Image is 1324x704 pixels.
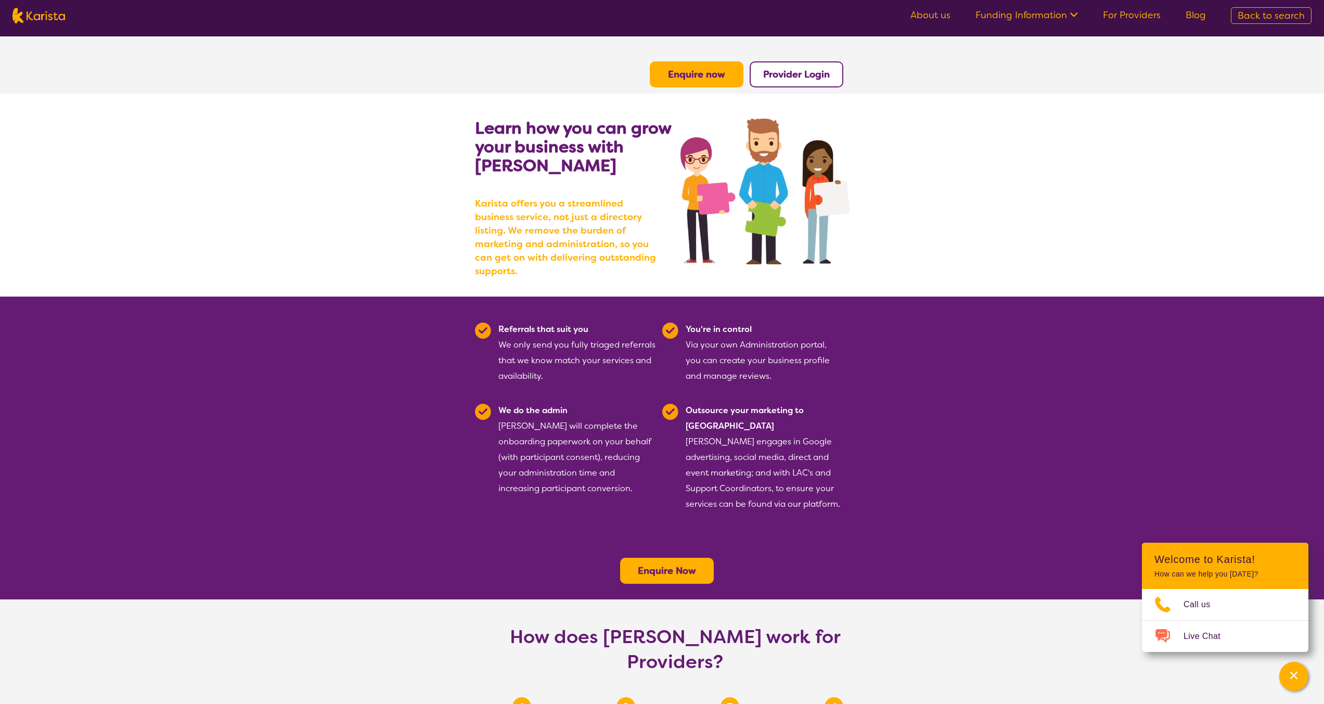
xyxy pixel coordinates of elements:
[910,9,950,21] a: About us
[686,324,752,335] b: You're in control
[662,404,678,420] img: Tick
[1231,7,1312,24] a: Back to search
[686,322,843,384] div: Via your own Administration portal, you can create your business profile and manage reviews.
[1238,9,1305,22] span: Back to search
[498,405,568,416] b: We do the admin
[686,403,843,512] div: [PERSON_NAME] engages in Google advertising, social media, direct and event marketing; and with L...
[1142,543,1308,652] div: Channel Menu
[475,197,662,278] b: Karista offers you a streamlined business service, not just a directory listing. We remove the bu...
[662,323,678,339] img: Tick
[975,9,1078,21] a: Funding Information
[498,403,656,512] div: [PERSON_NAME] will complete the onboarding paperwork on your behalf (with participant consent), r...
[475,117,671,176] b: Learn how you can grow your business with [PERSON_NAME]
[498,324,588,335] b: Referrals that suit you
[638,565,696,577] a: Enquire Now
[1184,629,1233,644] span: Live Chat
[1142,589,1308,652] ul: Choose channel
[1184,597,1223,612] span: Call us
[1154,553,1296,566] h2: Welcome to Karista!
[475,404,491,420] img: Tick
[498,322,656,384] div: We only send you fully triaged referrals that we know match your services and availability.
[12,8,65,23] img: Karista logo
[501,624,850,674] h1: How does [PERSON_NAME] work for Providers?
[668,68,725,81] a: Enquire now
[1103,9,1161,21] a: For Providers
[650,61,743,87] button: Enquire now
[620,558,714,584] button: Enquire Now
[750,61,843,87] button: Provider Login
[1279,662,1308,691] button: Channel Menu
[475,323,491,339] img: Tick
[680,119,849,264] img: grow your business with Karista
[1154,570,1296,579] p: How can we help you [DATE]?
[1186,9,1206,21] a: Blog
[763,68,830,81] a: Provider Login
[686,405,804,431] b: Outsource your marketing to [GEOGRAPHIC_DATA]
